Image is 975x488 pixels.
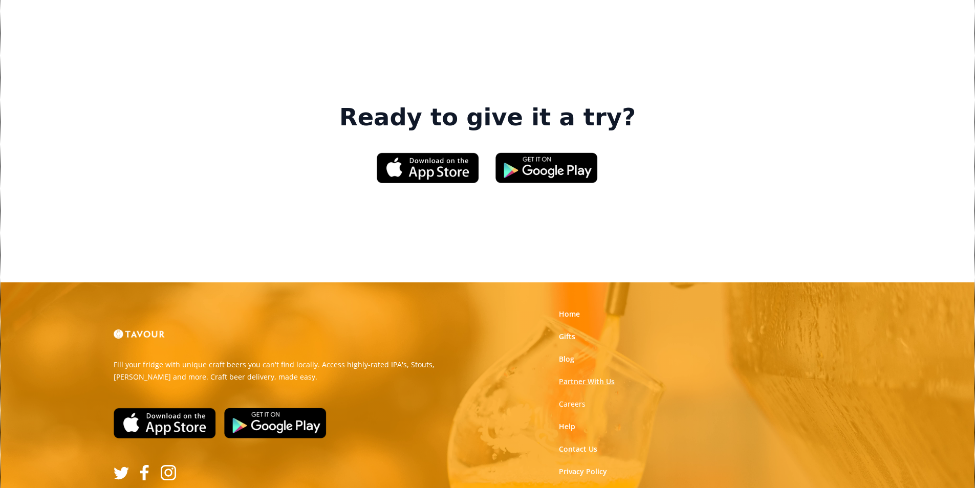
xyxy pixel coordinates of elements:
[559,422,575,432] a: Help
[559,331,575,342] a: Gifts
[559,376,615,387] a: Partner With Us
[559,309,580,319] a: Home
[559,467,607,477] a: Privacy Policy
[559,444,597,454] a: Contact Us
[114,359,480,383] p: Fill your fridge with unique craft beers you can't find locally. Access highly-rated IPA's, Stout...
[559,399,586,409] a: Careers
[339,103,636,132] strong: Ready to give it a try?
[559,354,574,364] a: Blog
